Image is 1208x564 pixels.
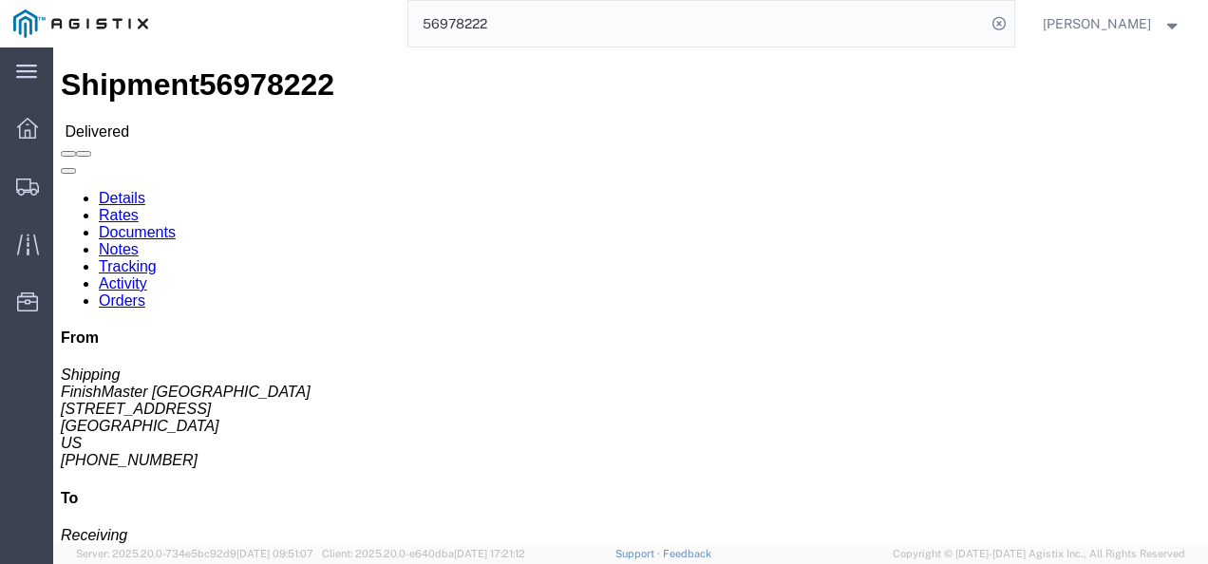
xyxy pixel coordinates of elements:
[615,548,663,559] a: Support
[236,548,313,559] span: [DATE] 09:51:07
[408,1,986,47] input: Search for shipment number, reference number
[1043,13,1151,34] span: Nathan Seeley
[13,9,148,38] img: logo
[1042,12,1182,35] button: [PERSON_NAME]
[663,548,711,559] a: Feedback
[53,47,1208,544] iframe: FS Legacy Container
[322,548,525,559] span: Client: 2025.20.0-e640dba
[454,548,525,559] span: [DATE] 17:21:12
[893,546,1185,562] span: Copyright © [DATE]-[DATE] Agistix Inc., All Rights Reserved
[76,548,313,559] span: Server: 2025.20.0-734e5bc92d9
